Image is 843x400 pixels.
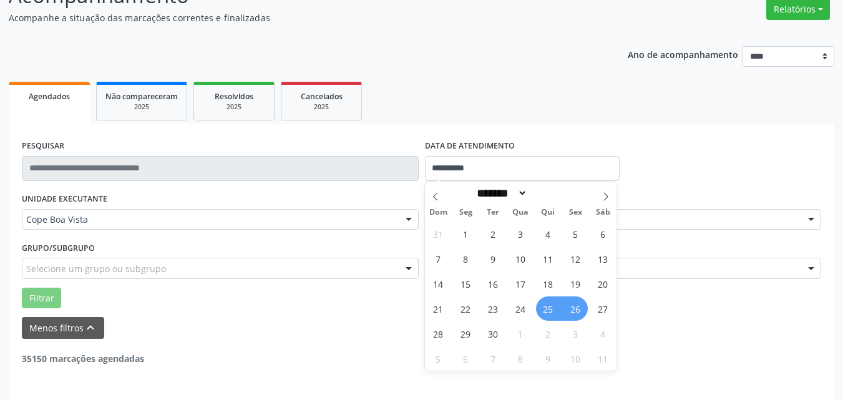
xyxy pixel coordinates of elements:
[591,296,615,321] span: Setembro 27, 2025
[454,222,478,246] span: Setembro 1, 2025
[426,321,451,346] span: Setembro 28, 2025
[454,271,478,296] span: Setembro 15, 2025
[536,246,560,271] span: Setembro 11, 2025
[536,346,560,371] span: Outubro 9, 2025
[563,321,588,346] span: Outubro 3, 2025
[628,46,738,62] p: Ano de acompanhamento
[29,91,70,102] span: Agendados
[105,91,178,102] span: Não compareceram
[591,321,615,346] span: Outubro 4, 2025
[22,317,104,339] button: Menos filtroskeyboard_arrow_up
[105,102,178,112] div: 2025
[426,346,451,371] span: Outubro 5, 2025
[9,11,587,24] p: Acompanhe a situação das marcações correntes e finalizadas
[301,91,343,102] span: Cancelados
[481,222,505,246] span: Setembro 2, 2025
[509,296,533,321] span: Setembro 24, 2025
[509,321,533,346] span: Outubro 1, 2025
[454,296,478,321] span: Setembro 22, 2025
[22,238,95,258] label: Grupo/Subgrupo
[536,321,560,346] span: Outubro 2, 2025
[563,296,588,321] span: Setembro 26, 2025
[563,222,588,246] span: Setembro 5, 2025
[507,208,534,217] span: Qua
[536,222,560,246] span: Setembro 4, 2025
[481,271,505,296] span: Setembro 16, 2025
[509,246,533,271] span: Setembro 10, 2025
[473,187,528,200] select: Month
[563,346,588,371] span: Outubro 10, 2025
[452,208,479,217] span: Seg
[481,321,505,346] span: Setembro 30, 2025
[563,246,588,271] span: Setembro 12, 2025
[425,208,452,217] span: Dom
[26,262,166,275] span: Selecione um grupo ou subgrupo
[509,346,533,371] span: Outubro 8, 2025
[509,271,533,296] span: Setembro 17, 2025
[591,222,615,246] span: Setembro 6, 2025
[481,246,505,271] span: Setembro 9, 2025
[481,346,505,371] span: Outubro 7, 2025
[84,321,97,334] i: keyboard_arrow_up
[426,271,451,296] span: Setembro 14, 2025
[563,271,588,296] span: Setembro 19, 2025
[426,246,451,271] span: Setembro 7, 2025
[425,137,515,156] label: DATA DE ATENDIMENTO
[22,353,144,364] strong: 35150 marcações agendadas
[591,346,615,371] span: Outubro 11, 2025
[22,288,61,309] button: Filtrar
[534,208,562,217] span: Qui
[290,102,353,112] div: 2025
[454,346,478,371] span: Outubro 6, 2025
[536,271,560,296] span: Setembro 18, 2025
[454,321,478,346] span: Setembro 29, 2025
[426,222,451,246] span: Agosto 31, 2025
[426,296,451,321] span: Setembro 21, 2025
[26,213,393,226] span: Cope Boa Vista
[591,271,615,296] span: Setembro 20, 2025
[536,296,560,321] span: Setembro 25, 2025
[509,222,533,246] span: Setembro 3, 2025
[481,296,505,321] span: Setembro 23, 2025
[479,208,507,217] span: Ter
[589,208,616,217] span: Sáb
[22,137,64,156] label: PESQUISAR
[203,102,265,112] div: 2025
[215,91,253,102] span: Resolvidos
[22,190,107,209] label: UNIDADE EXECUTANTE
[454,246,478,271] span: Setembro 8, 2025
[527,187,568,200] input: Year
[591,246,615,271] span: Setembro 13, 2025
[562,208,589,217] span: Sex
